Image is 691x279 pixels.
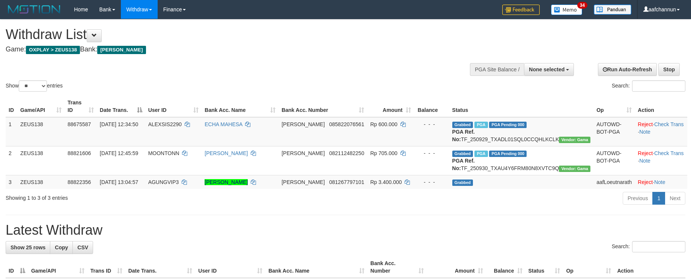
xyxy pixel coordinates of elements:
[638,179,653,185] a: Reject
[449,146,594,175] td: TF_250930_TXAU4Y6FRM80N8XVTC9Q
[594,5,631,15] img: panduan.png
[486,256,525,278] th: Balance: activate to sort column ascending
[367,256,427,278] th: Bank Acc. Number: activate to sort column ascending
[265,256,367,278] th: Bank Acc. Name: activate to sort column ascending
[452,158,475,171] b: PGA Ref. No:
[563,256,614,278] th: Op: activate to sort column ascending
[593,96,635,117] th: Op: activate to sort column ascending
[6,241,50,254] a: Show 25 rows
[370,150,397,156] span: Rp 705.000
[654,121,684,127] a: Check Trans
[6,27,453,42] h1: Withdraw List
[97,46,146,54] span: [PERSON_NAME]
[370,179,402,185] span: Rp 3.400.000
[593,146,635,175] td: AUTOWD-BOT-PGA
[68,179,91,185] span: 88822356
[652,192,665,205] a: 1
[205,179,248,185] a: [PERSON_NAME]
[100,179,138,185] span: [DATE] 13:04:57
[638,121,653,127] a: Reject
[6,223,685,238] h1: Latest Withdraw
[665,192,685,205] a: Next
[50,241,73,254] a: Copy
[452,122,473,128] span: Grabbed
[654,179,665,185] a: Note
[639,129,650,135] a: Note
[6,96,17,117] th: ID
[329,150,364,156] span: Copy 082112482250 to clipboard
[639,158,650,164] a: Note
[370,121,397,127] span: Rp 600.000
[195,256,265,278] th: User ID: activate to sort column ascending
[282,121,325,127] span: [PERSON_NAME]
[72,241,93,254] a: CSV
[524,63,574,76] button: None selected
[11,244,45,250] span: Show 25 rows
[55,244,68,250] span: Copy
[17,117,65,146] td: ZEUS138
[635,175,687,189] td: ·
[632,241,685,252] input: Search:
[28,256,87,278] th: Game/API: activate to sort column ascending
[551,5,583,15] img: Button%20Memo.svg
[449,96,594,117] th: Status
[17,175,65,189] td: ZEUS138
[202,96,279,117] th: Bank Acc. Name: activate to sort column ascending
[489,151,527,157] span: PGA Pending
[635,117,687,146] td: · ·
[100,150,138,156] span: [DATE] 12:45:59
[100,121,138,127] span: [DATE] 12:34:50
[452,179,473,186] span: Grabbed
[77,244,88,250] span: CSV
[474,122,488,128] span: Marked by aafpengsreynich
[474,151,488,157] span: Marked by aafpengsreynich
[6,4,63,15] img: MOTION_logo.png
[68,150,91,156] span: 88821606
[658,63,680,76] a: Stop
[559,166,590,172] span: Vendor URL: https://trx31.1velocity.biz
[17,146,65,175] td: ZEUS138
[6,117,17,146] td: 1
[632,80,685,92] input: Search:
[282,150,325,156] span: [PERSON_NAME]
[97,96,145,117] th: Date Trans.: activate to sort column descending
[6,256,28,278] th: ID: activate to sort column descending
[87,256,125,278] th: Trans ID: activate to sort column ascending
[19,80,47,92] select: Showentries
[593,117,635,146] td: AUTOWD-BOT-PGA
[427,256,486,278] th: Amount: activate to sort column ascending
[148,150,179,156] span: MOONTONN
[65,96,97,117] th: Trans ID: activate to sort column ascending
[6,175,17,189] td: 3
[612,80,685,92] label: Search:
[6,46,453,53] h4: Game: Bank:
[598,63,657,76] a: Run Auto-Refresh
[525,256,563,278] th: Status: activate to sort column ascending
[452,151,473,157] span: Grabbed
[6,146,17,175] td: 2
[612,241,685,252] label: Search:
[614,256,685,278] th: Action
[6,191,282,202] div: Showing 1 to 3 of 3 entries
[205,121,242,127] a: ECHA MAHESA
[635,146,687,175] td: · ·
[329,179,364,185] span: Copy 081267797101 to clipboard
[282,179,325,185] span: [PERSON_NAME]
[148,179,179,185] span: AGUNGVIP3
[593,175,635,189] td: aafLoeutnarath
[329,121,364,127] span: Copy 085822076561 to clipboard
[452,129,475,142] b: PGA Ref. No:
[279,96,367,117] th: Bank Acc. Number: activate to sort column ascending
[6,80,63,92] label: Show entries
[638,150,653,156] a: Reject
[635,96,687,117] th: Action
[367,96,414,117] th: Amount: activate to sort column ascending
[654,150,684,156] a: Check Trans
[559,137,590,143] span: Vendor URL: https://trx31.1velocity.biz
[17,96,65,117] th: Game/API: activate to sort column ascending
[449,117,594,146] td: TF_250929_TXADL01SQL0CCQHLKCLK
[26,46,80,54] span: OXPLAY > ZEUS138
[417,178,446,186] div: - - -
[529,66,565,72] span: None selected
[68,121,91,127] span: 88675587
